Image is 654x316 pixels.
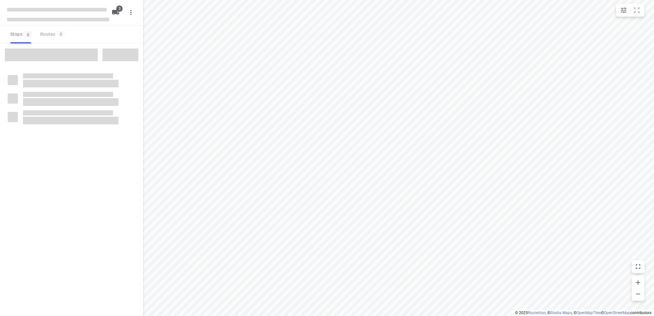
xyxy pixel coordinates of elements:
[604,311,630,315] a: OpenStreetMap
[617,4,630,17] button: Map settings
[550,311,572,315] a: Stadia Maps
[515,311,651,315] li: © 2025 , © , © © contributors
[616,4,644,17] div: small contained button group
[576,311,601,315] a: OpenMapTiles
[528,311,546,315] a: Routetitan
